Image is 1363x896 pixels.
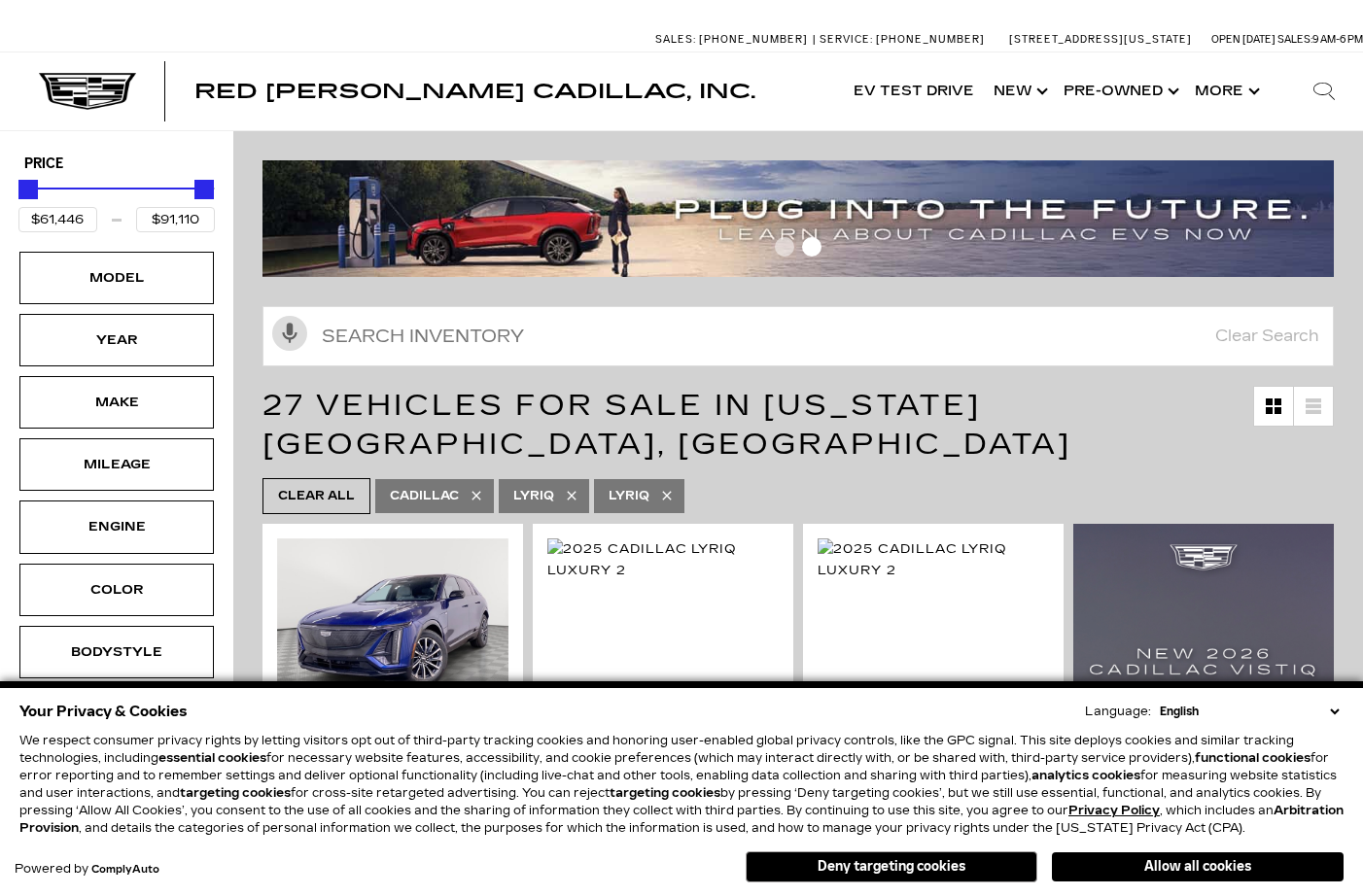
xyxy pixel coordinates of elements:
div: Make [68,392,165,413]
div: MileageMileage [19,438,214,491]
div: EngineEngine [19,500,214,553]
div: Bodystyle [68,641,165,663]
div: Color [68,579,165,601]
input: Minimum [18,207,97,232]
span: Lyriq [513,484,554,508]
span: Sales: [655,33,696,46]
div: ModelModel [19,252,214,304]
input: Maximum [136,207,215,232]
div: Engine [68,516,165,537]
strong: functional cookies [1195,751,1311,765]
span: Cadillac [390,484,459,508]
div: MakeMake [19,376,214,429]
a: EV Test Drive [844,52,984,130]
span: 9 AM-6 PM [1312,33,1363,46]
a: Pre-Owned [1054,52,1185,130]
span: Service: [820,33,873,46]
a: Privacy Policy [1068,804,1160,817]
div: Powered by [15,863,159,876]
span: [PHONE_NUMBER] [699,33,808,46]
button: Deny targeting cookies [746,851,1037,882]
div: Price [18,173,215,232]
div: ColorColor [19,564,214,616]
div: Maximum Price [194,180,214,199]
div: BodystyleBodystyle [19,626,214,678]
div: Model [68,267,165,289]
strong: essential cookies [158,751,266,765]
span: Clear All [278,484,355,508]
a: New [984,52,1054,130]
div: Year [68,329,165,351]
div: Language: [1085,706,1151,717]
span: [PHONE_NUMBER] [876,33,985,46]
strong: targeting cookies [180,786,291,800]
img: Cadillac Dark Logo with Cadillac White Text [39,73,136,110]
h5: Price [24,155,209,173]
button: More [1185,52,1266,130]
input: Search Inventory [262,306,1334,366]
span: Red [PERSON_NAME] Cadillac, Inc. [194,80,755,103]
div: Minimum Price [18,180,38,199]
div: YearYear [19,314,214,366]
a: [STREET_ADDRESS][US_STATE] [1009,33,1192,46]
strong: analytics cookies [1031,769,1140,782]
span: LYRIQ [609,484,649,508]
span: Sales: [1277,33,1312,46]
p: We respect consumer privacy rights by letting visitors opt out of third-party tracking cookies an... [19,732,1344,837]
button: Allow all cookies [1052,852,1344,881]
select: Language Select [1155,703,1344,720]
a: Red [PERSON_NAME] Cadillac, Inc. [194,82,755,101]
span: 27 Vehicles for Sale in [US_STATE][GEOGRAPHIC_DATA], [GEOGRAPHIC_DATA] [262,388,1071,462]
div: Mileage [68,454,165,475]
svg: Click to toggle on voice search [272,316,307,351]
img: 2025 Cadillac LYRIQ Luxury 2 [547,538,779,581]
span: Go to slide 1 [775,237,794,257]
img: 2025 Cadillac LYRIQ Luxury 2 [818,538,1049,581]
img: 2025 Cadillac LYRIQ Sport 1 [277,538,508,712]
span: Go to slide 2 [802,237,821,257]
a: Sales: [PHONE_NUMBER] [655,34,813,45]
a: Service: [PHONE_NUMBER] [813,34,990,45]
strong: targeting cookies [610,786,720,800]
img: ev-blog-post-banners4 [262,160,1348,277]
span: Open [DATE] [1211,33,1276,46]
a: ComplyAuto [91,864,159,876]
span: Your Privacy & Cookies [19,698,188,725]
